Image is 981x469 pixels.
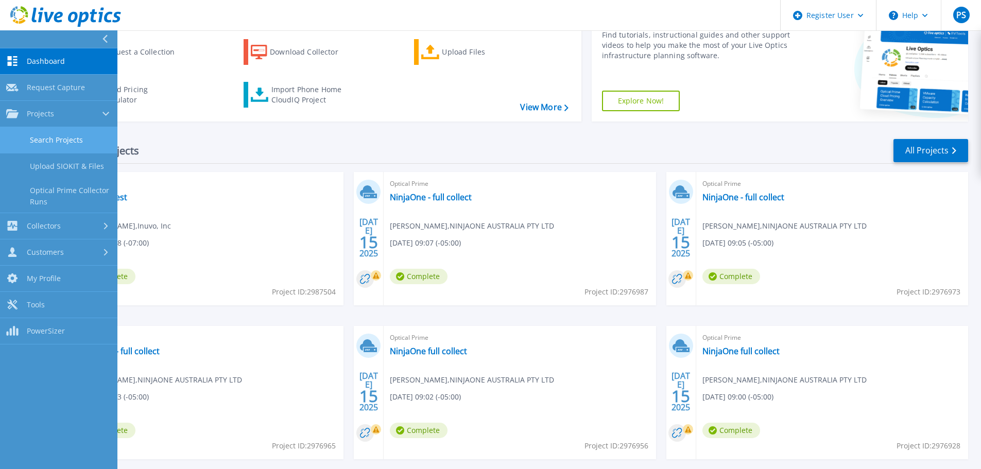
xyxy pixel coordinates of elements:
[390,269,448,284] span: Complete
[414,39,529,65] a: Upload Files
[702,192,784,202] a: NinjaOne - full collect
[272,440,336,451] span: Project ID: 2976965
[584,440,648,451] span: Project ID: 2976956
[702,374,867,386] span: [PERSON_NAME] , NINJAONE AUSTRALIA PTY LTD
[272,286,336,298] span: Project ID: 2987504
[101,84,183,105] div: Cloud Pricing Calculator
[27,109,54,118] span: Projects
[442,42,524,62] div: Upload Files
[702,332,962,343] span: Optical Prime
[897,286,960,298] span: Project ID: 2976973
[956,11,966,19] span: PS
[702,346,780,356] a: NinjaOne full collect
[359,373,378,410] div: [DATE] 2025
[359,219,378,256] div: [DATE] 2025
[672,392,690,401] span: 15
[270,42,352,62] div: Download Collector
[27,300,45,309] span: Tools
[602,91,680,111] a: Explore Now!
[671,373,691,410] div: [DATE] 2025
[390,332,649,343] span: Optical Prime
[27,248,64,257] span: Customers
[702,269,760,284] span: Complete
[27,221,61,231] span: Collectors
[702,178,962,189] span: Optical Prime
[390,237,461,249] span: [DATE] 09:07 (-05:00)
[893,139,968,162] a: All Projects
[702,391,773,403] span: [DATE] 09:00 (-05:00)
[390,220,554,232] span: [PERSON_NAME] , NINJAONE AUSTRALIA PTY LTD
[897,440,960,451] span: Project ID: 2976928
[390,346,467,356] a: NinjaOne full collect
[390,192,472,202] a: NinjaOne - full collect
[27,326,65,336] span: PowerSizer
[602,30,794,61] div: Find tutorials, instructional guides and other support videos to help you make the most of your L...
[78,374,242,386] span: [PERSON_NAME] , NINJAONE AUSTRALIA PTY LTD
[390,423,448,438] span: Complete
[520,102,568,112] a: View More
[27,57,65,66] span: Dashboard
[671,219,691,256] div: [DATE] 2025
[244,39,358,65] a: Download Collector
[390,391,461,403] span: [DATE] 09:02 (-05:00)
[102,42,185,62] div: Request a Collection
[78,332,337,343] span: Optical Prime
[27,83,85,92] span: Request Capture
[27,274,61,283] span: My Profile
[73,82,188,108] a: Cloud Pricing Calculator
[78,178,337,189] span: Optical Prime
[78,220,171,232] span: [PERSON_NAME] , Inuvo, Inc
[390,374,554,386] span: [PERSON_NAME] , NINJAONE AUSTRALIA PTY LTD
[359,238,378,247] span: 15
[271,84,352,105] div: Import Phone Home CloudIQ Project
[702,423,760,438] span: Complete
[73,39,188,65] a: Request a Collection
[359,392,378,401] span: 15
[584,286,648,298] span: Project ID: 2976987
[390,178,649,189] span: Optical Prime
[702,220,867,232] span: [PERSON_NAME] , NINJAONE AUSTRALIA PTY LTD
[702,237,773,249] span: [DATE] 09:05 (-05:00)
[672,238,690,247] span: 15
[78,346,160,356] a: NinjaOne - full collect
